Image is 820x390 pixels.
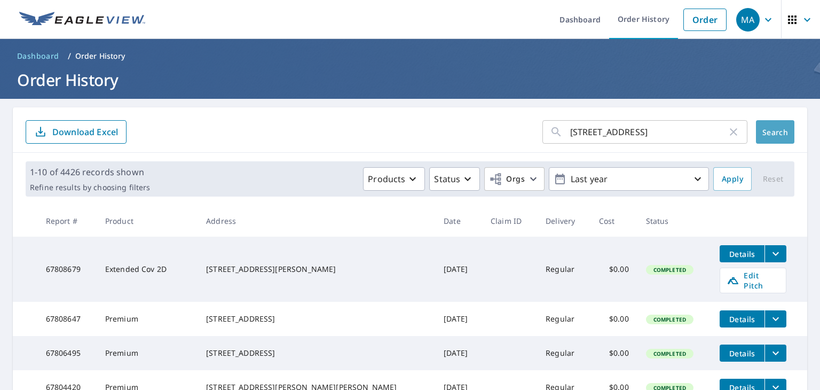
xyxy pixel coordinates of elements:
[435,302,482,336] td: [DATE]
[713,167,752,191] button: Apply
[489,173,525,186] span: Orgs
[37,336,97,370] td: 67806495
[198,205,435,237] th: Address
[764,245,786,262] button: filesDropdownBtn-67808679
[484,167,545,191] button: Orgs
[97,336,198,370] td: Premium
[52,126,118,138] p: Download Excel
[722,173,743,186] span: Apply
[647,316,692,323] span: Completed
[435,237,482,302] td: [DATE]
[726,314,758,324] span: Details
[647,266,692,274] span: Completed
[13,48,64,65] a: Dashboard
[26,120,127,144] button: Download Excel
[764,310,786,327] button: filesDropdownBtn-67808647
[720,310,764,327] button: detailsBtn-67808647
[537,336,590,370] td: Regular
[368,173,405,185] p: Products
[764,127,786,137] span: Search
[206,348,427,358] div: [STREET_ADDRESS]
[590,336,637,370] td: $0.00
[764,345,786,362] button: filesDropdownBtn-67806495
[537,302,590,336] td: Regular
[13,48,807,65] nav: breadcrumb
[726,348,758,358] span: Details
[97,205,198,237] th: Product
[727,270,779,291] span: Edit Pitch
[37,205,97,237] th: Report #
[756,120,794,144] button: Search
[537,237,590,302] td: Regular
[537,205,590,237] th: Delivery
[68,50,71,63] li: /
[566,170,691,189] p: Last year
[435,336,482,370] td: [DATE]
[434,173,460,185] p: Status
[549,167,709,191] button: Last year
[720,268,786,293] a: Edit Pitch
[647,350,692,357] span: Completed
[482,205,537,237] th: Claim ID
[37,237,97,302] td: 67808679
[97,302,198,336] td: Premium
[97,237,198,302] td: Extended Cov 2D
[736,8,760,32] div: MA
[720,245,764,262] button: detailsBtn-67808679
[206,314,427,324] div: [STREET_ADDRESS]
[726,249,758,259] span: Details
[13,69,807,91] h1: Order History
[590,237,637,302] td: $0.00
[30,166,150,178] p: 1-10 of 4426 records shown
[435,205,482,237] th: Date
[683,9,727,31] a: Order
[429,167,480,191] button: Status
[19,12,145,28] img: EV Logo
[570,117,727,147] input: Address, Report #, Claim ID, etc.
[363,167,425,191] button: Products
[206,264,427,275] div: [STREET_ADDRESS][PERSON_NAME]
[590,205,637,237] th: Cost
[37,302,97,336] td: 67808647
[75,51,125,61] p: Order History
[17,51,59,61] span: Dashboard
[720,345,764,362] button: detailsBtn-67806495
[637,205,712,237] th: Status
[590,302,637,336] td: $0.00
[30,183,150,192] p: Refine results by choosing filters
